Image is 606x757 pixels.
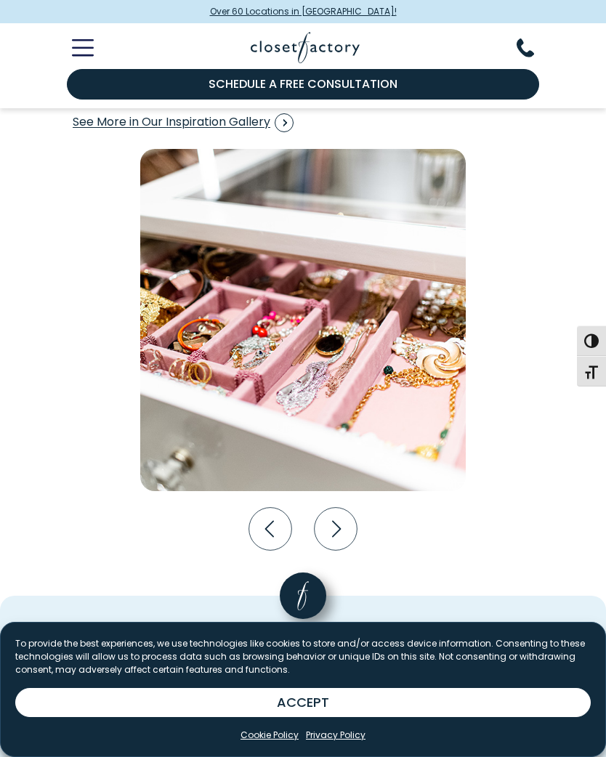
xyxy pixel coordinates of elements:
[251,32,360,63] img: Closet Factory Logo
[241,729,299,742] a: Cookie Policy
[306,729,365,742] a: Privacy Policy
[140,149,466,490] img: Jewelry drawer with velvet-lined compartments and a glass top integrated into a custom island unit.
[72,108,294,137] a: See More in Our Inspiration Gallery
[517,39,552,57] button: Phone Number
[310,503,362,555] button: Next slide
[15,688,591,717] button: ACCEPT
[73,113,294,132] span: See More in Our Inspiration Gallery
[577,356,606,386] button: Toggle Font size
[210,5,397,18] span: Over 60 Locations in [GEOGRAPHIC_DATA]!
[54,39,94,57] button: Toggle Mobile Menu
[244,503,296,555] button: Previous slide
[15,637,591,676] p: To provide the best experiences, we use technologies like cookies to store and/or access device i...
[577,325,606,356] button: Toggle High Contrast
[67,69,539,100] a: Schedule a Free Consultation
